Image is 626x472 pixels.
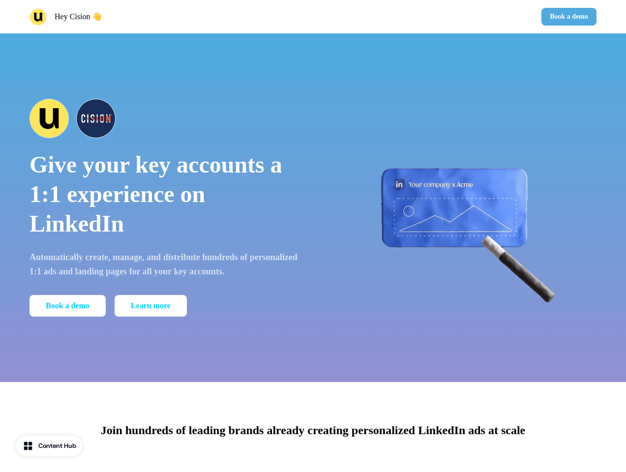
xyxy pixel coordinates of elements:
p: Hey Cision 👋 [55,11,102,23]
p: Give your key accounts a 1:1 experience on LinkedIn [30,150,299,238]
div: Content Hub [38,441,76,451]
button: Book a demo [30,295,106,317]
strong: Automatically create, manage, and distribute hundreds of personalized 1:1 ads and landing pages f... [30,252,298,276]
button: Content Hub [16,436,82,456]
p: Join hundreds of leading brands already creating personalized LinkedIn ads at scale [101,421,525,439]
button: Book a demo [541,8,596,26]
a: Learn more [115,295,187,317]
